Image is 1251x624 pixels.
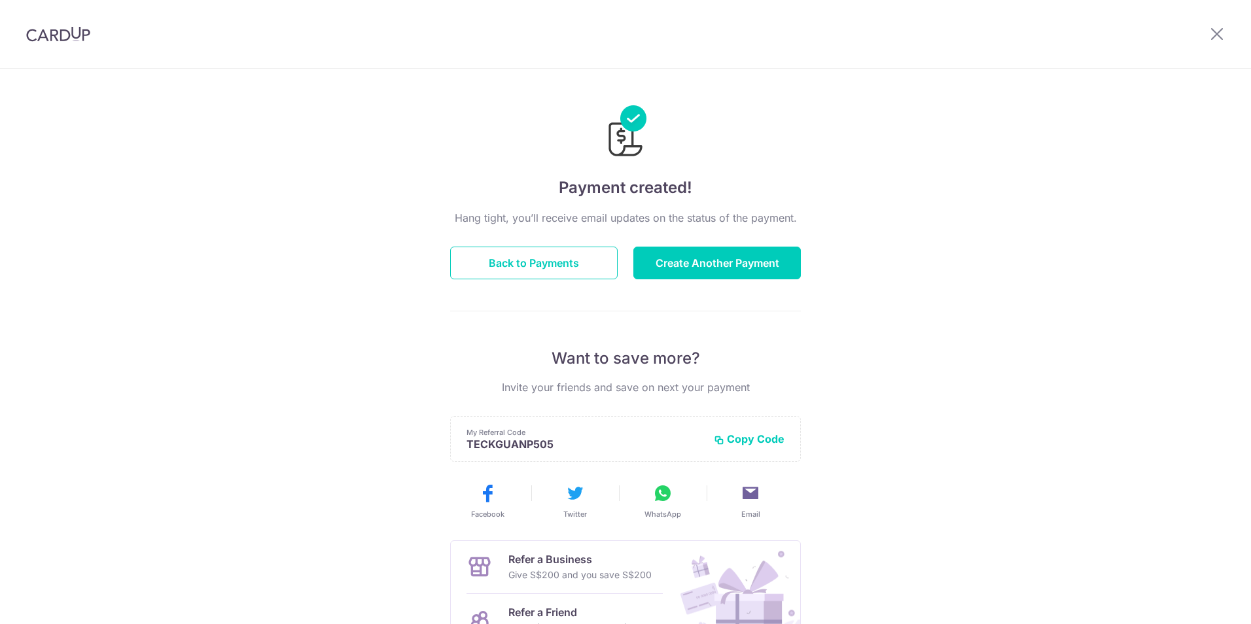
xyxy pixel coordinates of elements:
[741,509,760,519] span: Email
[605,105,646,160] img: Payments
[537,483,614,519] button: Twitter
[712,483,789,519] button: Email
[714,432,784,445] button: Copy Code
[471,509,504,519] span: Facebook
[508,551,652,567] p: Refer a Business
[450,348,801,369] p: Want to save more?
[26,26,90,42] img: CardUp
[467,427,703,438] p: My Referral Code
[508,604,640,620] p: Refer a Friend
[508,567,652,583] p: Give S$200 and you save S$200
[467,438,703,451] p: TECKGUANP505
[450,176,801,199] h4: Payment created!
[450,210,801,226] p: Hang tight, you’ll receive email updates on the status of the payment.
[644,509,681,519] span: WhatsApp
[450,379,801,395] p: Invite your friends and save on next your payment
[624,483,701,519] button: WhatsApp
[633,247,801,279] button: Create Another Payment
[450,247,618,279] button: Back to Payments
[449,483,526,519] button: Facebook
[563,509,587,519] span: Twitter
